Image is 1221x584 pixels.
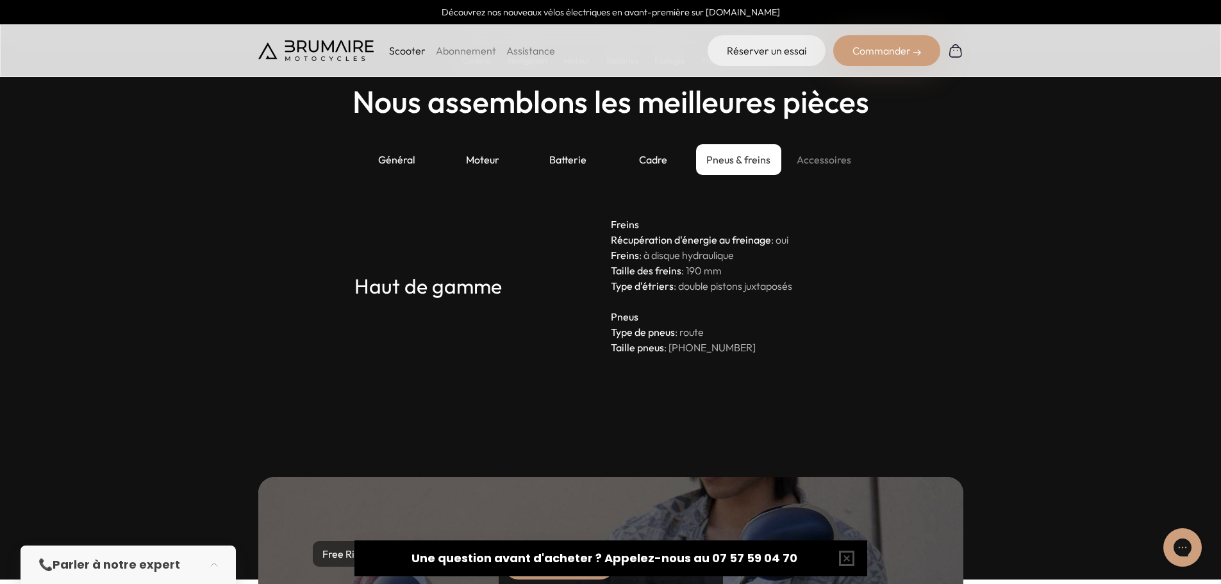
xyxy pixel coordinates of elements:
div: Commander [833,35,940,66]
p: Scooter [389,43,426,58]
a: Abonnement [436,44,496,57]
h3: Haut de gamme [354,217,611,355]
div: Batterie [525,144,610,175]
img: right-arrow-2.png [913,49,921,56]
img: Brumaire Motocycles [258,40,374,61]
strong: Pneus Type de pneus [611,310,675,338]
strong: Freins Récupération d'énergie au freinage [611,218,771,246]
strong: Taille pneus [611,341,664,354]
a: Réserver un essai [708,35,826,66]
div: Général [354,144,440,175]
strong: Freins [611,249,639,262]
div: Cadre [611,144,696,175]
a: Assistance [506,44,555,57]
div: Accessoires [781,144,867,175]
p: Free Ride [313,541,376,567]
p: : oui : à disque hydraulique : 190 mm : double pistons juxtaposés : route : [PHONE_NUMBER] [611,217,867,355]
div: Moteur [440,144,525,175]
strong: Type d'étriers [611,279,674,292]
strong: Taille des freins [611,264,681,277]
h2: Nous assemblons les meilleures pièces [353,85,869,119]
iframe: Gorgias live chat messenger [1157,524,1208,571]
div: Pneus & freins [696,144,781,175]
img: Panier [948,43,963,58]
